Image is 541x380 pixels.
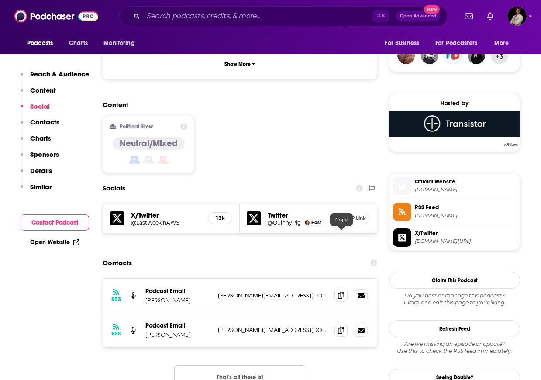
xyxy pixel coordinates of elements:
h2: Contacts [103,255,132,271]
span: Affiliate [502,142,520,148]
span: For Business [385,37,419,49]
a: Charts [63,35,93,52]
button: Contact Podcast [21,214,89,231]
span: Open Advanced [400,14,436,18]
h2: Socials [103,180,125,197]
button: Show profile menu [507,7,527,26]
span: More [494,37,509,49]
span: feeds.transistor.fm [415,212,516,219]
span: Monitoring [103,37,134,49]
p: Show More [224,61,251,67]
img: JohirMia [468,47,485,64]
h3: RSS [111,296,121,303]
a: RSS Feed[DOMAIN_NAME] [393,203,516,221]
p: Social [30,102,50,111]
div: Copy [330,213,353,226]
h4: Neutral/Mixed [120,138,178,149]
button: open menu [21,35,64,52]
button: +3 [491,47,508,64]
button: Contacts [21,118,59,134]
button: Refresh Feed [389,320,520,337]
button: open menu [97,35,146,52]
button: Social [21,102,50,118]
button: Open AdvancedNew [396,11,440,21]
img: HumblePod [444,47,462,64]
input: Search podcasts, credits, & more... [143,9,373,23]
span: screaminginthecloud.com [415,187,516,193]
h5: X/Twitter [131,211,201,219]
a: Transistor [389,111,520,146]
a: Show notifications dropdown [483,9,497,24]
span: RSS Feed [415,204,516,211]
img: User Profile [507,7,527,26]
h2: Political Skew [120,124,153,130]
div: Claim and edit this page to your liking. [389,292,520,306]
span: Podcasts [27,37,53,49]
a: @LastWeekinAWS [131,219,201,226]
div: Search podcasts, credits, & more... [119,6,448,26]
span: X/Twitter [415,229,516,237]
span: New [424,5,440,14]
button: Show More [110,56,370,72]
a: Show notifications dropdown [462,9,476,24]
p: [PERSON_NAME][EMAIL_ADDRESS][DOMAIN_NAME] [218,292,327,299]
button: Content [21,86,56,102]
p: Podcast Email [145,287,211,295]
span: Host [311,220,321,225]
span: Do you host or manage this podcast? [389,292,520,299]
h3: RSS [111,330,121,337]
p: Details [30,166,52,175]
button: open menu [379,35,430,52]
p: Charts [30,134,51,142]
span: Charts [69,37,88,49]
button: Reach & Audience [21,70,89,86]
img: Transistor [389,111,520,137]
a: Official Website[DOMAIN_NAME] [393,177,516,195]
div: Are we missing an episode or update? Use this to check the RSS feed immediately. [389,341,520,355]
h5: 13k [215,214,225,222]
p: Contacts [30,118,59,126]
p: [PERSON_NAME] [145,297,211,304]
span: twitter.com/LastWeekinAWS [415,238,516,245]
button: Sponsors [21,150,59,166]
p: Similar [30,183,52,191]
h5: Twitter [268,211,338,219]
button: Charts [21,134,51,150]
img: bayohan440 [397,47,415,64]
img: max.jahn [421,47,438,64]
button: open menu [430,35,490,52]
p: Sponsors [30,150,59,159]
span: Logged in as Jeremiah_lineberger11 [507,7,527,26]
span: Link [356,215,366,222]
div: Hosted by [389,100,520,107]
img: Podchaser - Follow, Share and Rate Podcasts [14,8,98,24]
p: Podcast Email [145,322,211,329]
p: [PERSON_NAME] [145,331,211,339]
img: Corey Quinn [305,220,310,225]
button: Claim This Podcast [389,272,520,289]
a: Open Website [30,238,79,246]
span: For Podcasters [435,37,477,49]
button: open menu [488,35,520,52]
span: Official Website [415,178,516,186]
p: Content [30,86,56,94]
p: [PERSON_NAME][EMAIL_ADDRESS][DOMAIN_NAME] [218,326,327,334]
a: Link [345,213,370,224]
button: Similar [21,183,52,199]
a: X/Twitter[DOMAIN_NAME][URL] [393,228,516,247]
span: ⌘ K [373,10,389,22]
a: @QuinnyPig [268,219,301,226]
h2: Content [103,100,370,109]
p: Reach & Audience [30,70,89,78]
button: Details [21,166,52,183]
